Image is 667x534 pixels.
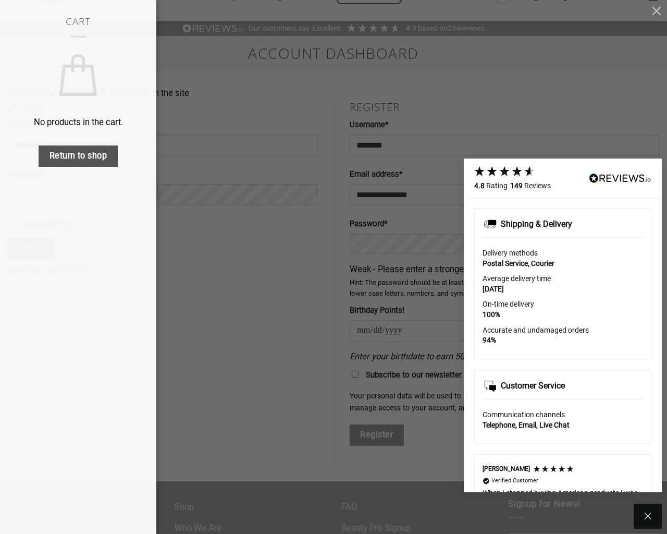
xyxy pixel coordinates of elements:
a: Return to shop [39,145,118,167]
strong: 94% [483,336,496,344]
div: Delivery methods [483,248,643,259]
div: Communication channels [483,410,643,420]
div: Customer Service [501,380,565,392]
strong: [DATE] [483,285,504,293]
p: No products in the cart. [16,116,141,130]
div: 4.8 Stars [473,165,536,178]
div: [PERSON_NAME] [483,465,530,474]
strong: Telephone, Email, Live Chat [483,421,570,429]
strong: 100% [483,310,500,319]
div: Shipping & Delivery [501,219,572,230]
div: Average delivery time [483,274,643,284]
img: REVIEWS.io [589,173,651,183]
i: Close [641,510,654,523]
div: Rating [474,181,508,191]
div: Verified Customer [491,477,538,484]
strong: Postal Service, Courier [483,259,554,268]
div: Reviews [510,181,551,191]
strong: 4.8 [474,181,485,190]
div: 5 Stars [533,465,574,473]
div: Accurate and undamaged orders [483,325,643,336]
strong: 149 [510,181,523,190]
span: Cart [16,16,141,27]
div: On-time delivery [483,299,643,310]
